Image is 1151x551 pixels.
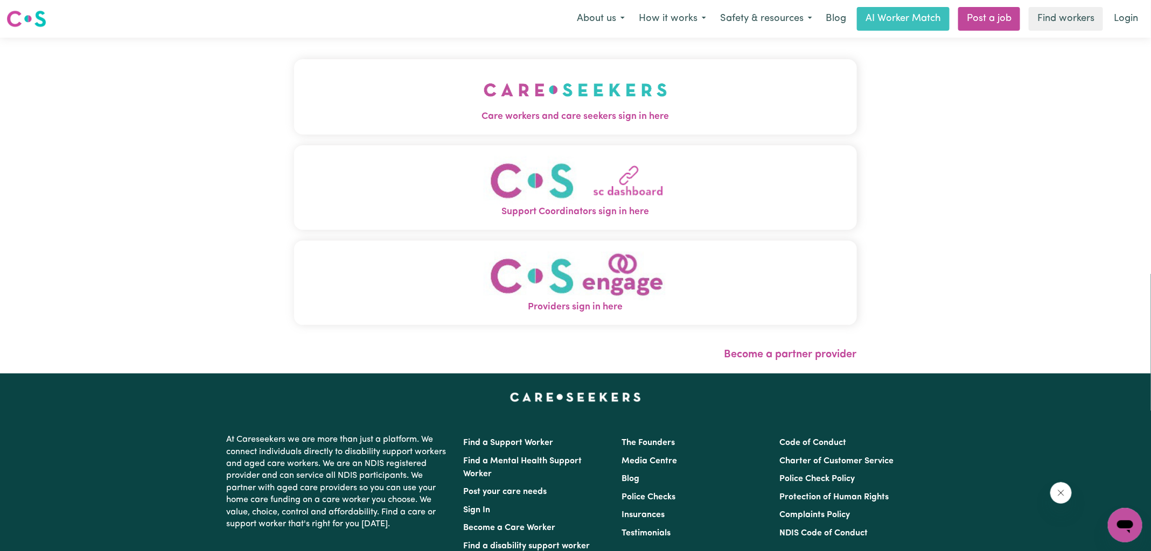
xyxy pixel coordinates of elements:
a: Post a job [958,7,1020,31]
span: Care workers and care seekers sign in here [294,110,857,124]
p: At Careseekers we are more than just a platform. We connect individuals directly to disability su... [227,429,451,534]
a: Blog [819,7,853,31]
a: Police Check Policy [779,475,855,483]
a: Charter of Customer Service [779,457,894,465]
img: Careseekers logo [6,9,46,29]
a: Careseekers logo [6,6,46,31]
iframe: Button to launch messaging window [1108,508,1142,542]
a: Find a Support Worker [464,439,554,447]
button: Care workers and care seekers sign in here [294,59,857,135]
span: Providers sign in here [294,300,857,314]
a: Police Checks [622,493,675,501]
a: Complaints Policy [779,511,850,519]
a: Protection of Human Rights [779,493,889,501]
a: Find a disability support worker [464,542,590,550]
a: Post your care needs [464,488,547,496]
a: Find workers [1029,7,1103,31]
button: Support Coordinators sign in here [294,145,857,230]
a: Find a Mental Health Support Worker [464,457,582,478]
a: Media Centre [622,457,677,465]
button: How it works [632,8,713,30]
a: Become a partner provider [724,349,857,360]
a: The Founders [622,439,675,447]
a: Become a Care Worker [464,524,556,532]
a: Testimonials [622,529,671,538]
a: Login [1107,7,1145,31]
a: Sign In [464,506,491,514]
span: Need any help? [6,8,65,16]
button: About us [570,8,632,30]
a: NDIS Code of Conduct [779,529,868,538]
button: Providers sign in here [294,241,857,325]
a: Careseekers home page [510,393,641,401]
iframe: Close message [1050,482,1072,504]
a: Code of Conduct [779,439,846,447]
span: Support Coordinators sign in here [294,205,857,219]
a: AI Worker Match [857,7,950,31]
button: Safety & resources [713,8,819,30]
a: Blog [622,475,639,483]
a: Insurances [622,511,665,519]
